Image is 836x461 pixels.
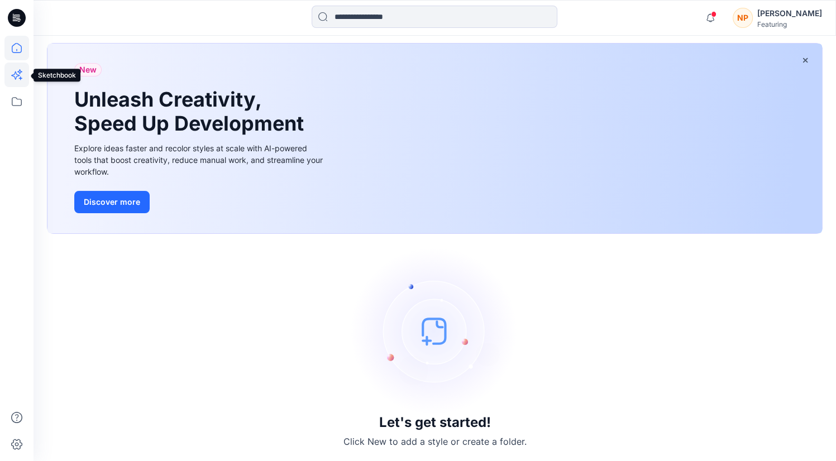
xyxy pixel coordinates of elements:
span: New [79,63,97,76]
button: Discover more [74,191,150,213]
div: NP [733,8,753,28]
p: Click New to add a style or create a folder. [343,435,527,448]
a: Discover more [74,191,326,213]
img: empty-state-image.svg [351,247,519,415]
h3: Let's get started! [379,415,491,430]
div: [PERSON_NAME] [757,7,822,20]
div: Featuring [757,20,822,28]
h1: Unleash Creativity, Speed Up Development [74,88,309,136]
div: Explore ideas faster and recolor styles at scale with AI-powered tools that boost creativity, red... [74,142,326,177]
